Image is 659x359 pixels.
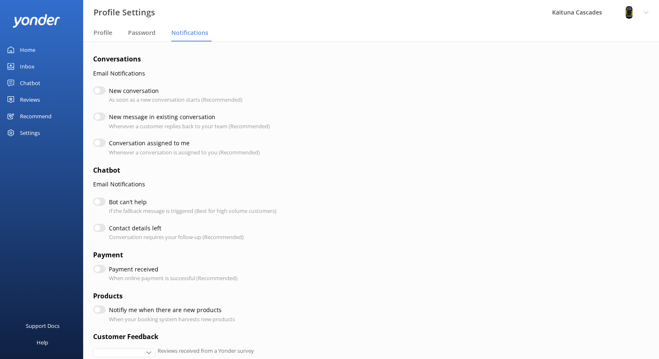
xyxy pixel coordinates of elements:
label: Bot can’t help [109,198,272,207]
div: Recommend [20,108,52,125]
p: When online payment is successful (Recommended) [109,274,237,283]
div: Chatbot [20,75,40,91]
p: Whenever a conversation is assigned to you (Recommended) [109,148,260,157]
span: Profile [94,29,112,37]
h4: Payment [93,250,509,261]
span: Notifications [171,29,208,37]
div: Support Docs [26,317,59,334]
label: New message in existing conversation [109,112,266,122]
p: Conversation requires your follow-up (Recommended) [109,233,244,242]
p: Reviews received from a Yonder survey [158,347,254,355]
label: Notifiy me when there are new products [109,305,231,315]
label: Conversation assigned to me [109,139,256,148]
label: Payment received [109,265,233,274]
img: 802-1755650174.png [623,6,635,19]
label: Contact details left [109,224,239,233]
span: Password [128,29,155,37]
div: Settings [20,125,40,141]
div: Home [20,42,35,58]
h4: Chatbot [93,165,509,176]
div: Reviews [20,91,40,108]
label: New conversation [109,86,238,95]
p: Email Notifications [93,180,509,189]
h4: Customer Feedback [93,332,509,342]
p: As soon as a new conversation starts (Recommended) [109,95,242,104]
img: yonder-white-logo.png [12,14,60,28]
p: Email Notifications [93,69,509,78]
p: When your booking system harvests new products [109,315,235,324]
p: If the fallback message is triggered (Best for high volume customers) [109,207,276,215]
h4: Conversations [93,54,509,65]
div: Help [37,334,48,351]
h3: Profile Settings [94,6,155,19]
p: Whenever a customer replies back to your team (Recommended) [109,122,270,131]
h4: Products [93,291,509,302]
div: Inbox [20,58,35,75]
